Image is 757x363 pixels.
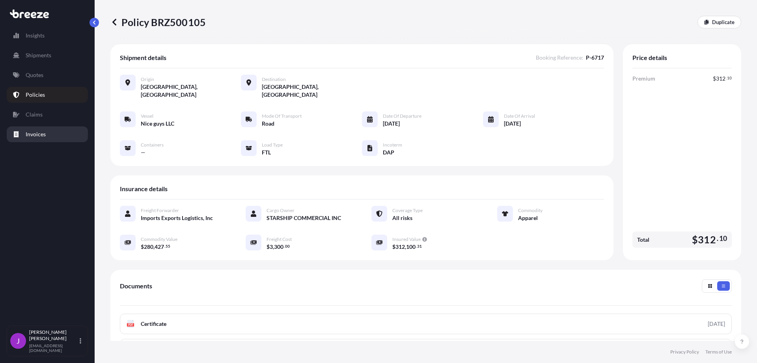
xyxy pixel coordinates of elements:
span: Premium [632,75,655,83]
span: Freight Cost [267,236,292,243]
text: PDF [128,324,133,326]
a: Privacy Policy [670,349,699,355]
span: Destination [262,76,286,83]
span: Origin [141,76,154,83]
span: 427 [155,244,164,250]
span: $ [692,235,698,245]
a: Claims [7,107,88,122]
span: All risks [392,214,412,222]
span: Certificate [141,320,166,328]
p: Quotes [26,71,43,79]
span: 3 [270,244,273,250]
span: , [273,244,274,250]
span: $ [392,244,395,250]
span: 312 [698,235,716,245]
a: Shipments [7,47,88,63]
span: P-6717 [586,54,604,62]
span: Booking Reference : [536,54,584,62]
span: Road [262,120,274,128]
span: Containers [141,142,164,148]
span: Mode of Transport [262,113,302,119]
span: 300 [274,244,283,250]
span: [GEOGRAPHIC_DATA], [GEOGRAPHIC_DATA] [262,83,362,99]
span: 55 [166,245,170,248]
span: Documents [120,282,152,290]
span: , [405,244,406,250]
span: Apparel [518,214,538,222]
span: — [141,149,145,156]
span: STARSHIP COMMERCIAL INC [267,214,341,222]
span: $ [141,244,144,250]
span: Insurance details [120,185,168,193]
a: Terms of Use [705,349,732,355]
span: Date of Arrival [504,113,535,119]
span: Date of Departure [383,113,421,119]
p: [PERSON_NAME] [PERSON_NAME] [29,329,78,342]
span: 312 [716,76,725,81]
span: 280 [144,244,153,250]
a: PDFCertificate[DATE] [120,314,732,334]
a: Duplicate [697,16,741,28]
p: [EMAIL_ADDRESS][DOMAIN_NAME] [29,343,78,353]
span: . [284,245,285,248]
span: Price details [632,54,667,62]
span: Coverage Type [392,207,423,214]
span: 00 [285,245,290,248]
span: 10 [719,236,727,241]
span: . [164,245,165,248]
a: Quotes [7,67,88,83]
p: Invoices [26,130,46,138]
span: DAP [383,149,394,156]
p: Policies [26,91,45,99]
span: 10 [727,77,732,79]
span: Nice guys LLC [141,120,174,128]
span: Total [637,236,649,244]
span: , [153,244,155,250]
a: Insights [7,28,88,43]
span: Load Type [262,142,283,148]
span: $ [267,244,270,250]
p: Claims [26,111,43,118]
span: Cargo Owner [267,207,295,214]
span: 100 [406,244,416,250]
span: . [416,245,417,248]
span: 31 [417,245,422,248]
span: Vessel [141,113,153,119]
span: Commodity [518,207,543,214]
a: Policies [7,87,88,103]
span: [GEOGRAPHIC_DATA], [GEOGRAPHIC_DATA] [141,83,241,99]
span: [DATE] [383,120,400,128]
span: Freight Forwarder [141,207,179,214]
span: Imports Exports Logistics, Inc [141,214,213,222]
p: Insights [26,32,45,39]
p: Duplicate [712,18,735,26]
span: FTL [262,149,271,156]
span: J [17,337,20,345]
span: Incoterm [383,142,402,148]
div: [DATE] [708,320,725,328]
span: Shipment details [120,54,166,62]
span: Commodity Value [141,236,177,243]
span: $ [713,76,716,81]
span: 312 [395,244,405,250]
span: . [726,77,727,79]
p: Policy BRZ500105 [110,16,206,28]
span: . [717,236,718,241]
p: Shipments [26,51,51,59]
span: Insured Value [392,236,421,243]
a: Invoices [7,126,88,142]
span: [DATE] [504,120,521,128]
a: PDFPolicy Full Terms and Conditions [120,339,732,359]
